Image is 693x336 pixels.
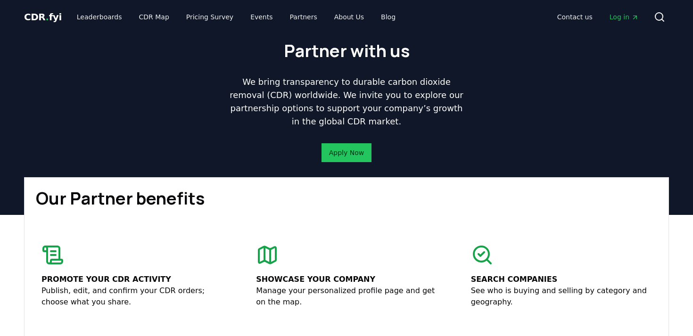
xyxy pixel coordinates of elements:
a: CDR Map [132,8,177,25]
span: . [46,11,49,23]
span: CDR fyi [24,11,62,23]
p: Publish, edit, and confirm your CDR orders; choose what you share. [41,285,222,308]
p: Showcase your company [256,274,437,285]
a: Blog [373,8,403,25]
h1: Partner with us [284,41,410,60]
h1: Our Partner benefits [36,189,657,208]
nav: Main [550,8,646,25]
a: Leaderboards [69,8,130,25]
p: We bring transparency to durable carbon dioxide removal (CDR) worldwide. We invite you to explore... [226,75,467,128]
span: Log in [610,12,639,22]
a: Pricing Survey [179,8,241,25]
a: CDR.fyi [24,10,62,24]
a: Apply Now [329,148,364,157]
p: Promote your CDR activity [41,274,222,285]
button: Apply Now [322,143,371,162]
a: Partners [282,8,325,25]
p: Search companies [471,274,652,285]
a: Log in [602,8,646,25]
a: Contact us [550,8,600,25]
nav: Main [69,8,403,25]
p: See who is buying and selling by category and geography. [471,285,652,308]
a: Events [243,8,280,25]
p: Manage your personalized profile page and get on the map. [256,285,437,308]
a: About Us [327,8,371,25]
